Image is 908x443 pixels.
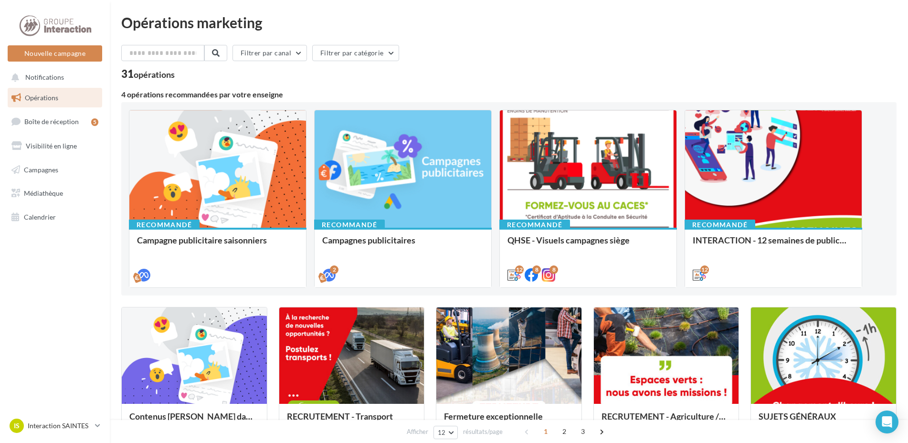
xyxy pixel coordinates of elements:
[24,189,63,197] span: Médiathèque
[314,220,385,230] div: Recommandé
[121,15,897,30] div: Opérations marketing
[700,265,709,274] div: 12
[463,427,503,436] span: résultats/page
[8,45,102,62] button: Nouvelle campagne
[232,45,307,61] button: Filtrer par canal
[602,411,731,431] div: RECRUTEMENT - Agriculture / Espaces verts
[532,265,541,274] div: 8
[287,411,417,431] div: RECRUTEMENT - Transport
[25,94,58,102] span: Opérations
[24,117,79,126] span: Boîte de réception
[24,213,56,221] span: Calendrier
[25,74,64,82] span: Notifications
[693,235,854,254] div: INTERACTION - 12 semaines de publication
[28,421,91,431] p: Interaction SAINTES
[433,426,458,439] button: 12
[557,424,572,439] span: 2
[407,427,428,436] span: Afficher
[499,220,570,230] div: Recommandé
[129,220,200,230] div: Recommandé
[14,421,20,431] span: IS
[685,220,755,230] div: Recommandé
[134,70,175,79] div: opérations
[438,429,446,436] span: 12
[6,88,104,108] a: Opérations
[322,235,484,254] div: Campagnes publicitaires
[507,235,669,254] div: QHSE - Visuels campagnes siège
[444,411,574,431] div: Fermeture exceptionnelle
[6,183,104,203] a: Médiathèque
[24,165,58,173] span: Campagnes
[549,265,558,274] div: 8
[759,411,888,431] div: SUJETS GÉNÉRAUX
[129,411,259,431] div: Contenus [PERSON_NAME] dans un esprit estival
[91,118,98,126] div: 5
[121,69,175,79] div: 31
[26,142,77,150] span: Visibilité en ligne
[538,424,553,439] span: 1
[6,207,104,227] a: Calendrier
[330,265,338,274] div: 2
[8,417,102,435] a: IS Interaction SAINTES
[876,411,898,433] div: Open Intercom Messenger
[312,45,399,61] button: Filtrer par catégorie
[575,424,591,439] span: 3
[6,160,104,180] a: Campagnes
[6,136,104,156] a: Visibilité en ligne
[6,111,104,132] a: Boîte de réception5
[515,265,524,274] div: 12
[121,91,897,98] div: 4 opérations recommandées par votre enseigne
[137,235,298,254] div: Campagne publicitaire saisonniers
